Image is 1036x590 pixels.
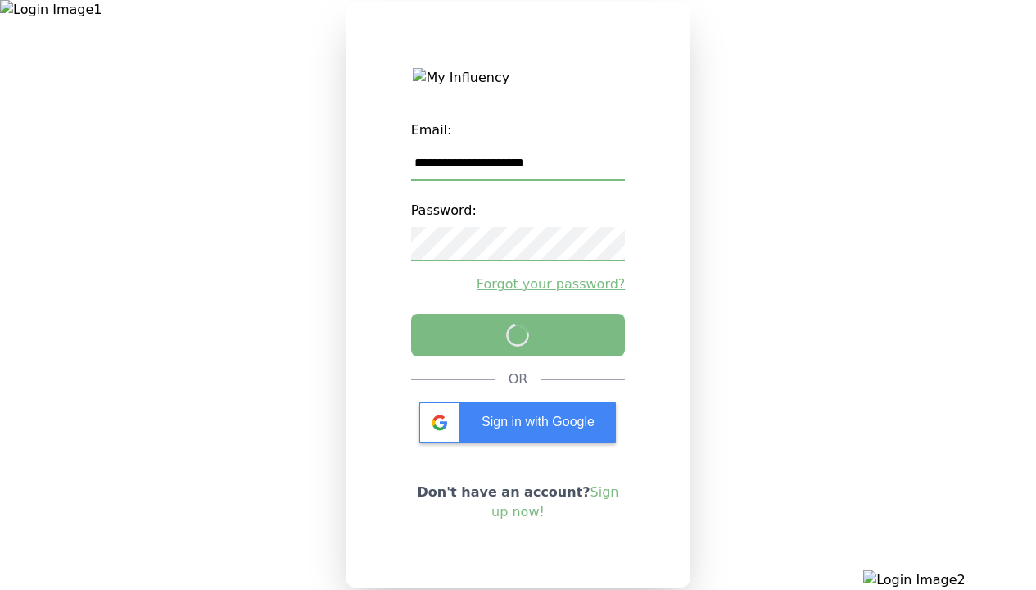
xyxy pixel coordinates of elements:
img: My Influency [413,68,622,88]
img: Login Image2 [863,570,1036,590]
div: Sign in with Google [419,402,616,443]
span: Sign in with Google [482,415,595,429]
label: Email: [411,114,626,147]
p: Don't have an account? [411,483,626,522]
div: OR [509,370,528,389]
label: Password: [411,194,626,227]
a: Forgot your password? [411,275,626,294]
